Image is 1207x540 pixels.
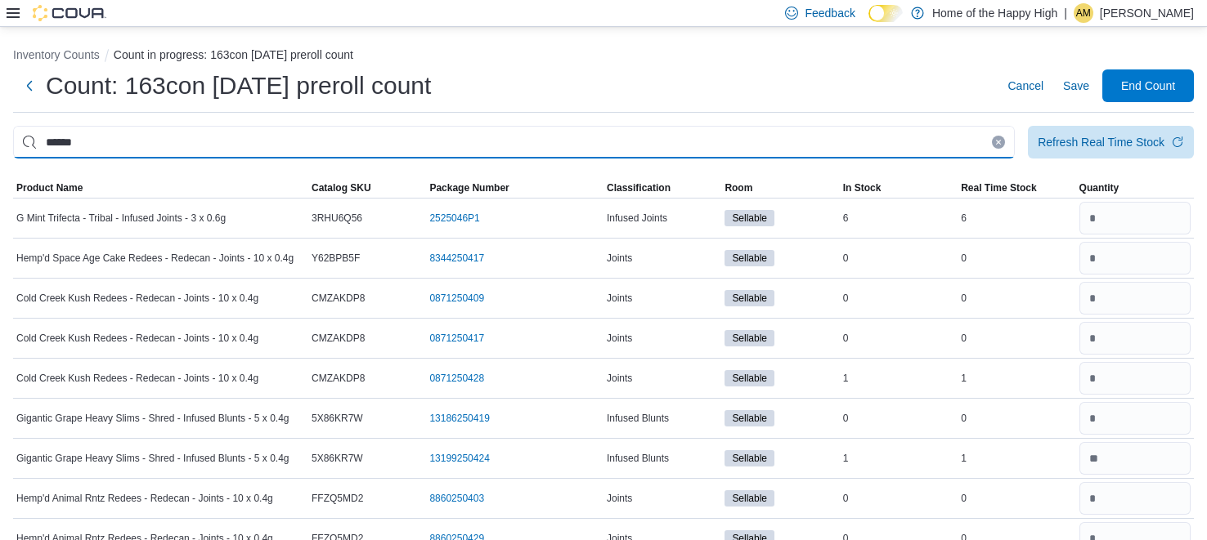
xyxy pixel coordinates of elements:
[732,251,767,266] span: Sellable
[429,181,509,194] span: Package Number
[1100,3,1194,23] p: [PERSON_NAME]
[932,3,1057,23] p: Home of the Happy High
[16,292,258,305] span: Cold Creek Kush Redees - Redecan - Joints - 10 x 0.4g
[840,489,958,508] div: 0
[732,331,767,346] span: Sellable
[958,178,1075,198] button: Real Time Stock
[840,328,958,348] div: 0
[1007,78,1043,94] span: Cancel
[958,489,1075,508] div: 0
[312,412,363,425] span: 5X86KR7W
[958,449,1075,468] div: 1
[16,372,258,385] span: Cold Creek Kush Redees - Redecan - Joints - 10 x 0.4g
[312,181,371,194] span: Catalog SKU
[732,291,767,306] span: Sellable
[725,181,752,194] span: Room
[429,492,484,505] a: 8860250403
[961,181,1036,194] span: Real Time Stock
[607,332,632,345] span: Joints
[840,208,958,228] div: 6
[46,69,431,102] h1: Count: 163con [DATE] preroll count
[607,181,671,194] span: Classification
[725,450,774,466] span: Sellable
[992,136,1005,149] button: Clear input
[1064,3,1067,23] p: |
[840,408,958,428] div: 0
[603,178,721,198] button: Classification
[843,181,882,194] span: In Stock
[607,452,669,465] span: Infused Blunts
[16,332,258,345] span: Cold Creek Kush Redees - Redecan - Joints - 10 x 0.4g
[607,492,632,505] span: Joints
[958,408,1075,428] div: 0
[16,252,294,265] span: Hemp'd Space Age Cake Redees - Redecan - Joints - 10 x 0.4g
[725,330,774,346] span: Sellable
[1074,3,1093,23] div: Acheire Muhammad-Almoguea
[958,208,1075,228] div: 6
[1028,126,1194,158] button: Refresh Real Time Stock
[1038,134,1164,150] div: Refresh Real Time Stock
[958,328,1075,348] div: 0
[16,212,226,225] span: G Mint Trifecta - Tribal - Infused Joints - 3 x 0.6g
[16,452,289,465] span: Gigantic Grape Heavy Slims - Shred - Infused Blunts - 5 x 0.4g
[607,372,632,385] span: Joints
[1063,78,1089,94] span: Save
[1057,69,1096,102] button: Save
[429,452,489,465] a: 13199250424
[840,288,958,308] div: 0
[312,292,365,305] span: CMZAKDP8
[429,372,484,385] a: 0871250428
[429,332,484,345] a: 0871250417
[426,178,603,198] button: Package Number
[607,212,667,225] span: Infused Joints
[13,69,46,102] button: Next
[312,452,363,465] span: 5X86KR7W
[16,492,273,505] span: Hemp'd Animal Rntz Redees - Redecan - Joints - 10 x 0.4g
[725,210,774,226] span: Sellable
[725,370,774,386] span: Sellable
[958,288,1075,308] div: 0
[725,490,774,507] span: Sellable
[725,410,774,426] span: Sellable
[840,178,958,198] button: In Stock
[1121,78,1175,94] span: End Count
[16,181,83,194] span: Product Name
[33,5,106,21] img: Cova
[607,252,632,265] span: Joints
[312,252,360,265] span: Y62BPB5F
[1079,181,1120,194] span: Quantity
[1001,69,1050,102] button: Cancel
[13,47,1194,66] nav: An example of EuiBreadcrumbs
[732,491,767,506] span: Sellable
[868,22,869,23] span: Dark Mode
[13,178,308,198] button: Product Name
[312,372,365,385] span: CMZAKDP8
[114,48,353,61] button: Count in progress: 163con [DATE] preroll count
[429,252,484,265] a: 8344250417
[958,368,1075,388] div: 1
[429,292,484,305] a: 0871250409
[607,292,632,305] span: Joints
[16,412,289,425] span: Gigantic Grape Heavy Slims - Shred - Infused Blunts - 5 x 0.4g
[840,248,958,268] div: 0
[13,48,100,61] button: Inventory Counts
[607,412,669,425] span: Infused Blunts
[732,371,767,386] span: Sellable
[958,248,1075,268] div: 0
[840,368,958,388] div: 1
[732,211,767,225] span: Sellable
[1102,69,1194,102] button: End Count
[1076,178,1194,198] button: Quantity
[805,5,855,21] span: Feedback
[732,411,767,426] span: Sellable
[312,332,365,345] span: CMZAKDP8
[308,178,426,198] button: Catalog SKU
[312,492,363,505] span: FFZQ5MD2
[312,212,362,225] span: 3RHU6Q56
[1076,3,1091,23] span: AM
[725,290,774,306] span: Sellable
[429,412,489,425] a: 13186250419
[429,212,479,225] a: 2525046P1
[840,449,958,468] div: 1
[868,5,903,22] input: Dark Mode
